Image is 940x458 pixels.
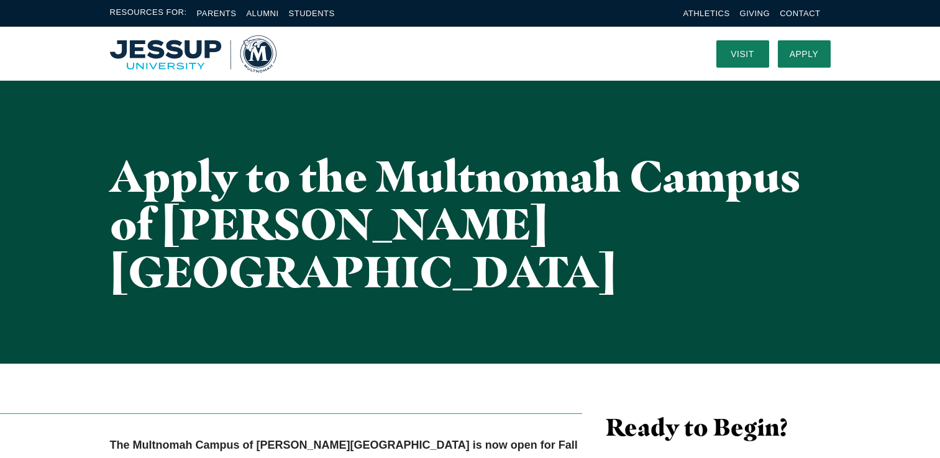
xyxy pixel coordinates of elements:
[110,6,187,20] span: Resources For:
[110,35,276,73] a: Home
[716,40,769,68] a: Visit
[289,9,335,18] a: Students
[778,40,831,68] a: Apply
[197,9,237,18] a: Parents
[246,9,278,18] a: Alumni
[110,35,276,73] img: Multnomah University Logo
[780,9,820,18] a: Contact
[740,9,770,18] a: Giving
[606,413,831,442] h3: Ready to Begin?
[110,152,831,295] h1: Apply to the Multnomah Campus of [PERSON_NAME][GEOGRAPHIC_DATA]
[683,9,730,18] a: Athletics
